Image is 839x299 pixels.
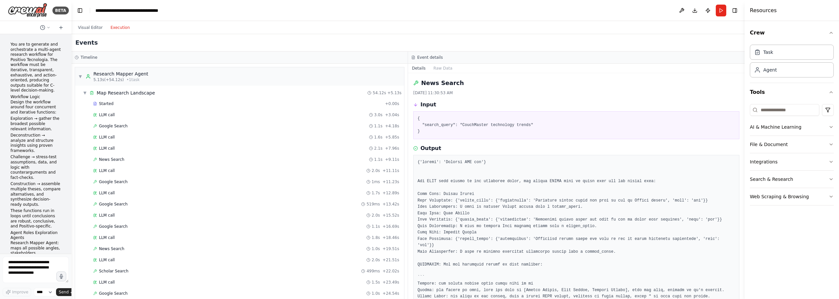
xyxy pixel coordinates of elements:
[730,6,739,15] button: Hide right sidebar
[382,213,399,218] span: + 15.52s
[372,280,380,285] span: 1.5s
[107,24,134,32] button: Execution
[374,112,382,117] span: 3.0s
[99,190,115,196] span: LLM call
[374,123,382,129] span: 1.1s
[10,100,61,115] p: Design the workflow around four concurrent and iterative functions:
[750,101,834,211] div: Tools
[74,24,107,32] button: Visual Editor
[763,49,773,55] div: Task
[385,101,399,106] span: + 0.00s
[413,90,739,96] div: [DATE] 11:30:53 AM
[10,116,61,132] p: Exploration → gather the broadest possible relevant information.
[374,135,382,140] span: 1.6s
[430,64,457,73] button: Raw Data
[366,202,380,207] span: 519ms
[372,190,380,196] span: 1.7s
[385,146,399,151] span: + 7.96s
[52,7,69,14] div: BETA
[75,6,85,15] button: Hide left sidebar
[382,190,399,196] span: + 12.89s
[417,55,443,60] h3: Event details
[372,224,380,229] span: 1.1s
[10,95,61,100] li: Workflow Logic
[37,24,53,32] button: Switch to previous chat
[421,78,464,88] h2: News Search
[750,118,834,136] button: AI & Machine Learning
[382,291,399,296] span: + 24.54s
[59,289,68,295] span: Send
[99,291,127,296] span: Google Search
[750,42,834,83] div: Crew
[418,116,735,135] pre: { "search_query": "CouchMaster technology trends" }
[8,3,47,18] img: Logo
[93,77,124,82] span: 5.13s (+54.12s)
[750,171,834,188] button: Search & Research
[99,202,127,207] span: Google Search
[99,268,128,274] span: Scholar Search
[99,123,127,129] span: Google Search
[99,213,115,218] span: LLM call
[81,55,97,60] h3: Timeline
[99,101,113,106] span: Started
[99,135,115,140] span: LLM call
[750,153,834,170] button: Integrations
[99,235,115,240] span: LLM call
[10,241,61,266] p: Research Mapper Agent: maps all possible angles, stakeholders, technologies, competitors, trends.
[56,271,66,281] button: Click to speak your automation idea
[10,230,61,241] li: Agent Roles Exploration Agents
[385,123,399,129] span: + 4.18s
[763,67,777,73] div: Agent
[408,64,430,73] button: Details
[382,246,399,251] span: + 19.51s
[382,202,399,207] span: + 13.42s
[99,146,115,151] span: LLM call
[75,38,98,47] h2: Events
[56,288,76,296] button: Send
[382,268,399,274] span: + 22.02s
[372,168,380,173] span: 2.0s
[99,168,115,173] span: LLM call
[78,74,82,79] span: ▼
[83,90,87,96] span: ▼
[99,246,124,251] span: News Search
[420,144,441,152] h3: Output
[3,288,31,296] button: Improve
[56,24,66,32] button: Start a new chat
[372,291,380,296] span: 1.0s
[382,224,399,229] span: + 16.69s
[10,133,61,153] p: Deconstruction → analyze and structure insights using proven frameworks.
[99,224,127,229] span: Google Search
[99,112,115,117] span: LLM call
[385,135,399,140] span: + 5.85s
[372,257,380,263] span: 2.0s
[385,112,399,117] span: + 3.04s
[382,257,399,263] span: + 21.51s
[750,83,834,101] button: Tools
[97,90,155,96] div: Map Research Landscape
[10,208,61,229] p: These functions run in loops until conclusions are robust, conclusive, and Positivo-specific.
[750,136,834,153] button: File & Document
[385,157,399,162] span: + 9.11s
[382,280,399,285] span: + 23.49s
[366,268,380,274] span: 499ms
[12,289,28,295] span: Improve
[374,157,382,162] span: 1.1s
[382,235,399,240] span: + 18.46s
[382,179,399,184] span: + 11.23s
[10,182,61,207] p: Construction → assemble multiple theses, compare alternatives, and synthesize decision-ready outp...
[93,71,148,77] div: Research Mapper Agent
[373,90,386,96] span: 54.12s
[387,90,401,96] span: + 5.13s
[372,246,380,251] span: 1.0s
[372,235,380,240] span: 1.8s
[372,179,380,184] span: 1ms
[372,213,380,218] span: 2.0s
[99,179,127,184] span: Google Search
[10,42,61,93] p: You are to generate and orchestrate a multi-agent research workflow for Positivo Tecnologia. The ...
[99,157,124,162] span: News Search
[95,7,158,14] nav: breadcrumb
[10,155,61,180] p: Challenge → stress-test assumptions, data, and logic with counterarguments and fact-checks.
[750,24,834,42] button: Crew
[374,146,382,151] span: 2.1s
